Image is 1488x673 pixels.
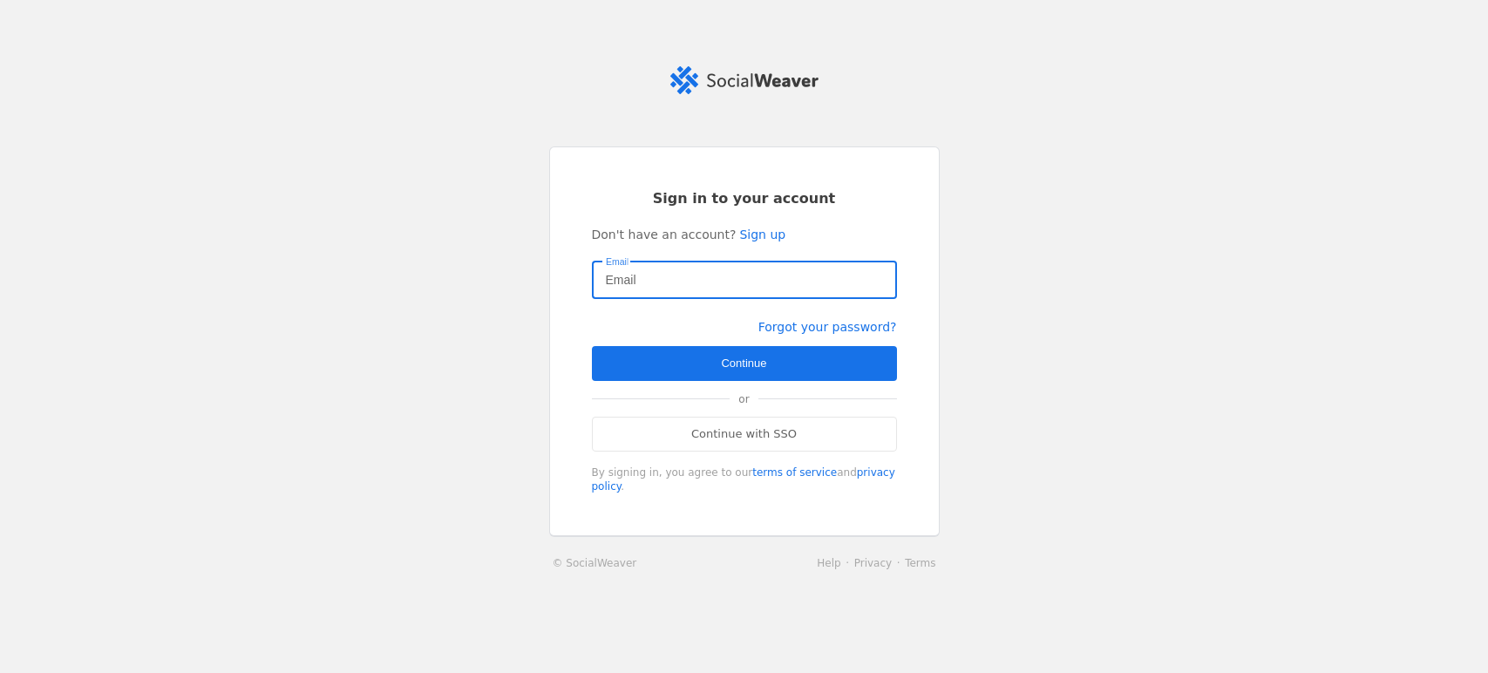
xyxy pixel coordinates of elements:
[817,557,840,569] a: Help
[758,320,897,334] a: Forgot your password?
[905,557,935,569] a: Terms
[592,417,897,452] a: Continue with SSO
[892,554,905,572] li: ·
[752,466,837,479] a: terms of service
[606,254,628,269] mat-label: Email
[854,557,892,569] a: Privacy
[553,554,637,572] a: © SocialWeaver
[606,269,883,290] input: Email
[730,382,758,417] span: or
[592,226,737,243] span: Don't have an account?
[841,554,854,572] li: ·
[592,346,897,381] button: Continue
[739,226,785,243] a: Sign up
[721,355,766,372] span: Continue
[592,466,895,493] a: privacy policy
[653,189,836,208] span: Sign in to your account
[592,466,897,493] div: By signing in, you agree to our and .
